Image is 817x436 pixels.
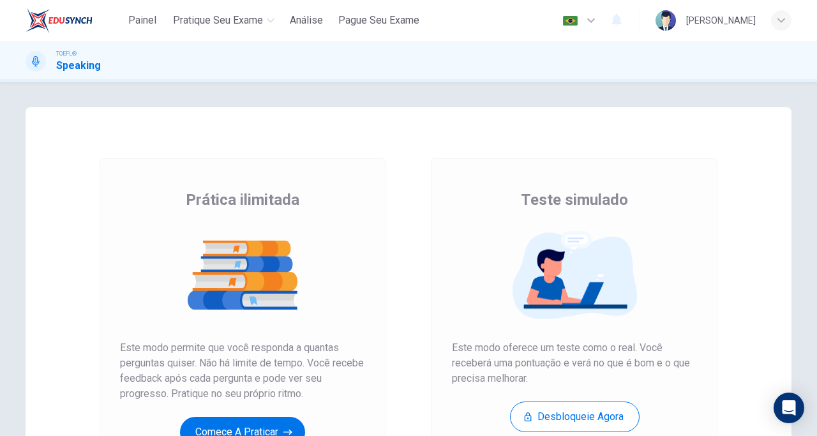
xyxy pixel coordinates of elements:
[186,190,299,210] span: Prática ilimitada
[56,49,77,58] span: TOEFL®
[452,340,697,386] span: Este modo oferece um teste como o real. Você receberá uma pontuação e verá no que é bom e o que p...
[285,9,328,32] button: Análise
[56,58,101,73] h1: Speaking
[120,340,365,402] span: Este modo permite que você responda a quantas perguntas quiser. Não há limite de tempo. Você rece...
[168,9,280,32] button: Pratique seu exame
[26,8,122,33] a: EduSynch logo
[128,13,156,28] span: Painel
[686,13,756,28] div: [PERSON_NAME]
[26,8,93,33] img: EduSynch logo
[122,9,163,32] button: Painel
[510,402,640,432] button: Desbloqueie agora
[290,13,323,28] span: Análise
[333,9,424,32] button: Pague Seu Exame
[521,190,628,210] span: Teste simulado
[173,13,263,28] span: Pratique seu exame
[774,393,804,423] div: Open Intercom Messenger
[656,10,676,31] img: Profile picture
[562,16,578,26] img: pt
[338,13,419,28] span: Pague Seu Exame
